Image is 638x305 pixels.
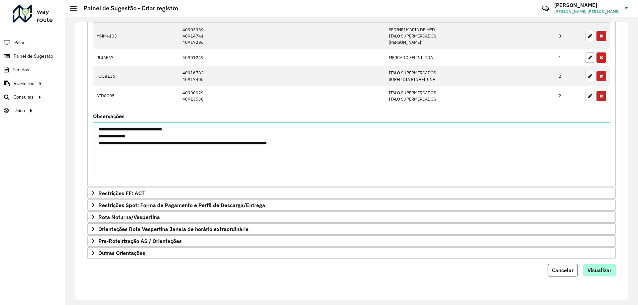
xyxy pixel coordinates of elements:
[548,264,578,276] button: Cancelar
[93,86,179,106] td: ATD8C05
[13,66,29,73] span: Pedidos
[14,39,27,46] span: Painel
[98,191,145,196] span: Restrições FF: ACT
[93,112,125,120] label: Observações
[98,238,182,244] span: Pre-Roteirização AS / Orientações
[13,107,25,114] span: Tático
[87,211,616,223] a: Rota Noturna/Vespertina
[554,9,620,15] span: [PERSON_NAME] [PERSON_NAME]
[77,5,178,12] h2: Painel de Sugestão - Criar registro
[98,250,145,256] span: Outras Orientações
[93,66,179,86] td: FOO8136
[179,86,385,106] td: 40900029 40913538
[14,53,53,60] span: Painel de Sugestão
[98,214,160,220] span: Rota Noturna/Vespertina
[179,49,385,66] td: 40901249
[538,1,553,16] a: Contato Rápido
[385,49,555,66] td: MERCADO FELINI LTDA
[555,66,582,86] td: 2
[87,199,616,211] a: Restrições Spot: Forma de Pagamento e Perfil de Descarga/Entrega
[587,267,611,273] span: Visualizar
[93,23,179,49] td: MMM4103
[555,49,582,66] td: 1
[385,66,555,86] td: ITALO SUPERMERCADOS SUPER DIA PINHEIRINH
[555,23,582,49] td: 3
[552,267,574,273] span: Cancelar
[385,86,555,106] td: ITALO SUPERMERCADOS ITALO SUPERMERCADOS
[87,235,616,247] a: Pre-Roteirização AS / Orientações
[14,80,34,87] span: Relatórios
[98,202,265,208] span: Restrições Spot: Forma de Pagamento e Perfil de Descarga/Entrega
[13,94,34,101] span: Consultas
[98,226,249,232] span: Orientações Rota Vespertina Janela de horário extraordinária
[385,23,555,49] td: SEDINEI MARIA DE MED ITALO SUPERMERCADOS [PERSON_NAME]
[87,247,616,259] a: Outras Orientações
[554,2,620,8] h3: [PERSON_NAME]
[179,23,385,49] td: 40903969 40914741 40917286
[87,188,616,199] a: Restrições FF: ACT
[179,66,385,86] td: 40916782 40917405
[87,223,616,235] a: Orientações Rota Vespertina Janela de horário extraordinária
[93,49,179,66] td: RLJ6E67
[555,86,582,106] td: 2
[583,264,616,276] button: Visualizar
